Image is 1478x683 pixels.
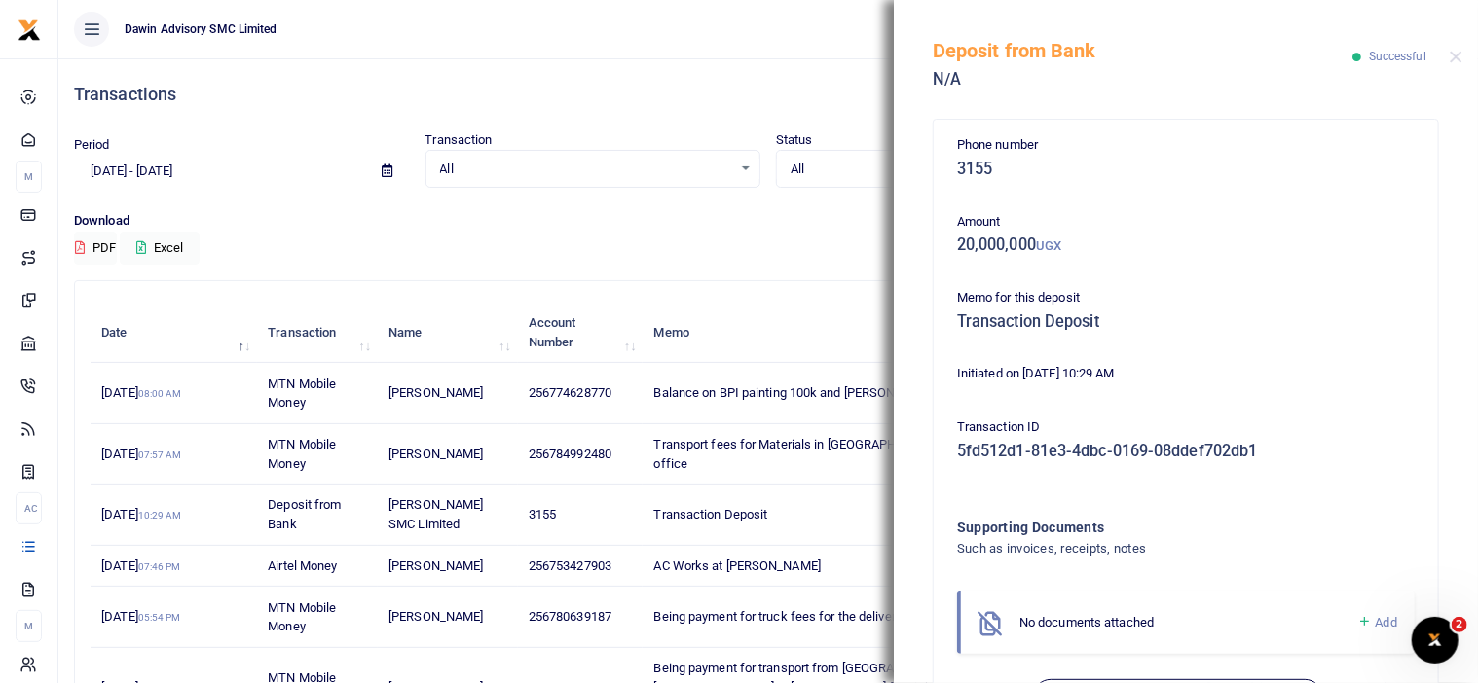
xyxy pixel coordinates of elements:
th: Account Number: activate to sort column ascending [518,303,644,363]
span: 3155 [529,507,556,521]
span: [PERSON_NAME] [388,447,483,461]
h4: Transactions [74,84,1462,105]
span: 256780639187 [529,609,611,624]
span: All [440,160,733,179]
span: MTN Mobile Money [268,377,336,411]
span: Dawin Advisory SMC Limited [117,20,285,38]
span: [DATE] [101,507,181,521]
p: Initiated on [DATE] 10:29 AM [957,364,1415,384]
a: Add [1357,611,1397,633]
span: [DATE] [101,609,180,624]
iframe: Intercom live chat [1412,617,1459,664]
label: Transaction [425,130,493,150]
span: No documents attached [1019,615,1154,629]
p: Phone number [957,135,1415,156]
th: Name: activate to sort column ascending [378,303,518,363]
th: Memo: activate to sort column ascending [643,303,1005,363]
small: 08:00 AM [138,388,182,399]
span: Transaction Deposit [654,507,768,521]
h5: 20,000,000 [957,235,1415,255]
small: 07:57 AM [138,449,182,460]
span: Add [1376,615,1397,629]
span: Successful [1369,50,1426,63]
span: Being payment for truck fees for the delivery of boards [654,609,959,624]
span: Deposit from Bank [268,497,341,531]
span: MTN Mobile Money [268,600,336,634]
h5: Transaction Deposit [957,312,1415,332]
span: [PERSON_NAME] [388,558,483,573]
button: Excel [120,232,200,265]
small: 05:54 PM [138,612,181,623]
h5: 3155 [957,160,1415,179]
h5: Deposit from Bank [933,39,1353,62]
li: M [16,610,42,642]
small: 10:29 AM [138,510,182,521]
p: Amount [957,212,1415,233]
span: 256784992480 [529,447,611,461]
label: Period [74,135,110,155]
span: Transport fees for Materials in [GEOGRAPHIC_DATA] AMH office [654,437,979,471]
span: 256774628770 [529,385,611,400]
span: Balance on BPI painting 100k and [PERSON_NAME] 600k [654,385,970,400]
span: [DATE] [101,447,181,461]
span: 2 [1452,617,1467,632]
button: PDF [74,232,117,265]
a: logo-small logo-large logo-large [18,21,41,36]
li: Ac [16,492,42,524]
h5: 5fd512d1-81e3-4dbc-0169-08ddef702db1 [957,442,1415,461]
p: Memo for this deposit [957,288,1415,308]
h4: Supporting Documents [957,517,1336,538]
h4: Such as invoices, receipts, notes [957,538,1336,559]
span: [DATE] [101,558,180,573]
span: [PERSON_NAME] [388,385,483,400]
span: MTN Mobile Money [268,437,336,471]
label: Status [776,130,813,150]
p: Transaction ID [957,417,1415,438]
span: AC Works at [PERSON_NAME] [654,558,822,573]
span: [PERSON_NAME] [388,609,483,624]
span: 256753427903 [529,558,611,573]
p: Download [74,211,1462,232]
span: [PERSON_NAME] SMC Limited [388,497,483,531]
span: All [791,160,1084,179]
input: select period [74,155,366,188]
small: UGX [1036,238,1061,253]
span: [DATE] [101,385,181,400]
img: logo-small [18,18,41,42]
button: Close [1450,51,1462,63]
li: M [16,161,42,193]
small: 07:46 PM [138,561,181,572]
th: Transaction: activate to sort column ascending [257,303,378,363]
h5: N/A [933,70,1353,90]
span: Airtel Money [268,558,337,573]
th: Date: activate to sort column descending [91,303,257,363]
